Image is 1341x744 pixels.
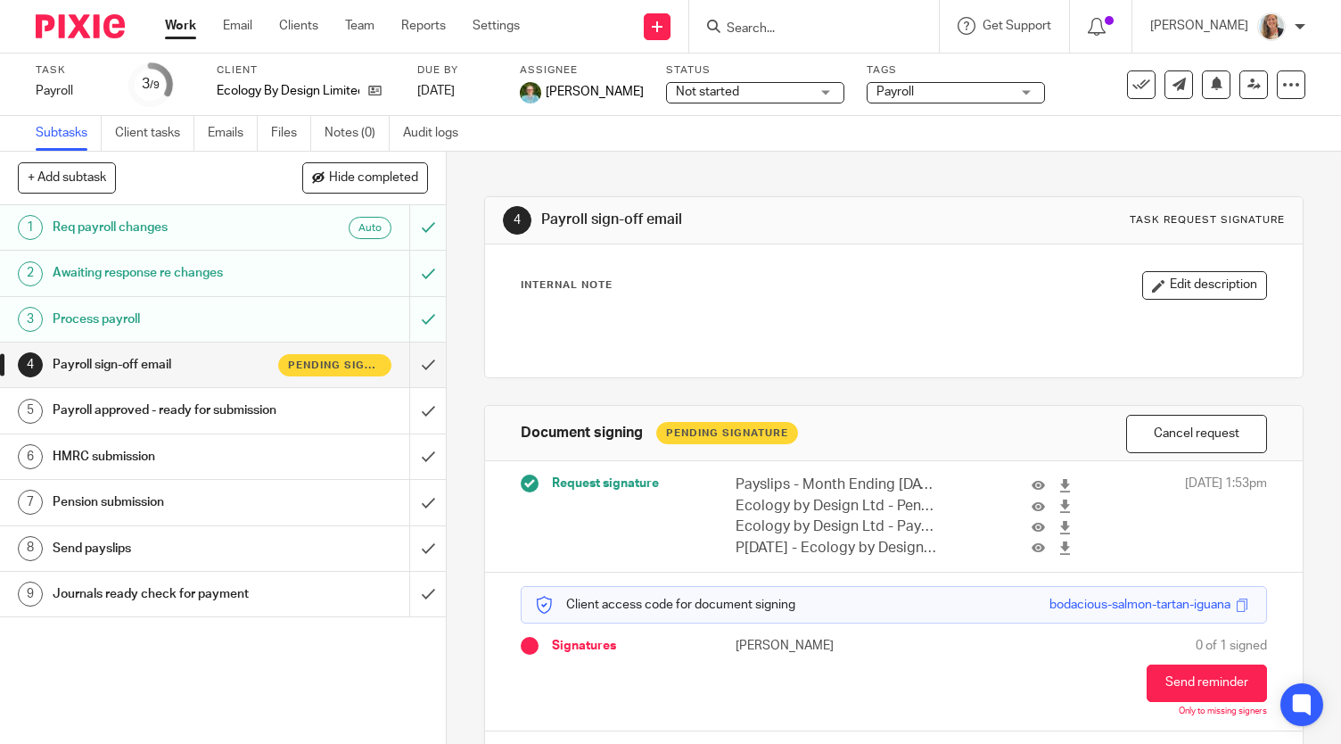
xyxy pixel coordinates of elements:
[208,116,258,151] a: Emails
[1257,12,1286,41] img: IMG_9257.jpg
[503,206,531,235] div: 4
[401,17,446,35] a: Reports
[217,82,359,100] p: Ecology By Design Limited
[656,422,798,444] div: Pending Signature
[53,351,279,378] h1: Payroll sign-off email
[142,74,160,95] div: 3
[18,399,43,424] div: 5
[217,63,395,78] label: Client
[736,496,937,517] p: Ecology by Design Ltd - Pensions - Month 5.pdf
[36,116,102,151] a: Subtasks
[736,538,937,558] p: P[DATE] - Ecology by Design Ltd.pdf
[279,17,318,35] a: Clients
[983,20,1051,32] span: Get Support
[1185,475,1267,558] span: [DATE] 1:53pm
[53,397,279,424] h1: Payroll approved - ready for submission
[535,596,795,614] p: Client access code for document signing
[473,17,520,35] a: Settings
[676,86,739,98] span: Not started
[725,21,885,37] input: Search
[18,582,43,607] div: 9
[329,171,418,186] span: Hide completed
[302,162,428,193] button: Hide completed
[546,83,644,101] span: [PERSON_NAME]
[18,162,116,193] button: + Add subtask
[521,278,613,293] p: Internal Note
[53,581,279,608] h1: Journals ready check for payment
[1049,596,1230,614] div: bodacious-salmon-tartan-iguana
[417,85,455,97] span: [DATE]
[165,17,196,35] a: Work
[736,637,894,655] p: [PERSON_NAME]
[1142,271,1267,300] button: Edit description
[867,63,1045,78] label: Tags
[349,217,391,239] div: Auto
[53,489,279,516] h1: Pension submission
[736,517,937,537] p: Ecology by Design Ltd - Payroll Summary - Month 5.pdf
[36,63,107,78] label: Task
[53,535,279,562] h1: Send payslips
[18,261,43,286] div: 2
[18,444,43,469] div: 6
[325,116,390,151] a: Notes (0)
[1196,637,1267,655] span: 0 of 1 signed
[53,260,279,286] h1: Awaiting response re changes
[520,63,644,78] label: Assignee
[36,82,107,100] div: Payroll
[541,211,933,229] h1: Payroll sign-off email
[1150,17,1248,35] p: [PERSON_NAME]
[18,490,43,515] div: 7
[552,475,659,492] span: Request signature
[18,352,43,377] div: 4
[115,116,194,151] a: Client tasks
[521,424,643,442] h1: Document signing
[1147,665,1267,702] button: Send reminder
[36,14,125,38] img: Pixie
[520,82,541,103] img: U9kDOIcY.jpeg
[271,116,311,151] a: Files
[1179,707,1267,717] p: Only to missing signers
[150,80,160,90] small: /9
[1130,213,1285,227] div: Task request signature
[403,116,472,151] a: Audit logs
[53,443,279,470] h1: HMRC submission
[552,637,616,655] span: Signatures
[417,63,498,78] label: Due by
[666,63,844,78] label: Status
[53,306,279,333] h1: Process payroll
[736,475,937,495] p: Payslips - Month Ending [DATE].pdf
[53,214,279,241] h1: Req payroll changes
[223,17,252,35] a: Email
[288,358,382,373] span: Pending signature
[18,536,43,561] div: 8
[876,86,914,98] span: Payroll
[345,17,374,35] a: Team
[18,215,43,240] div: 1
[18,307,43,332] div: 3
[1126,415,1267,453] button: Cancel request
